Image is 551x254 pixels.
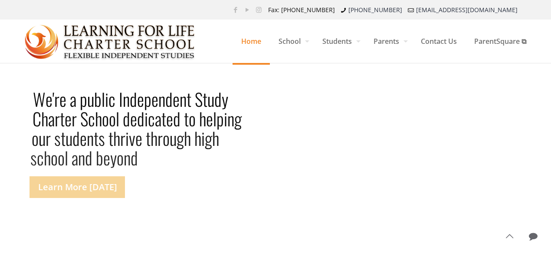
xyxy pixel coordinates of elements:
[233,28,270,54] span: Home
[44,148,51,168] div: h
[90,224,95,235] div: s
[187,89,191,109] div: t
[121,241,124,252] div: a
[94,129,98,148] div: t
[207,89,214,109] div: u
[34,207,39,224] div: u
[270,20,314,63] a: School
[33,89,46,109] div: W
[29,207,197,235] a: Our Last Board Meeting: Friday, August 1, 2025 @ 1:00PM
[29,224,34,235] div: F
[120,224,127,235] div: 0
[55,241,57,252] div: r
[137,89,144,109] div: e
[102,89,105,109] div: l
[181,224,188,235] div: P
[206,109,213,129] div: e
[30,148,37,168] div: s
[88,241,92,252] div: A
[124,148,131,168] div: n
[254,5,263,14] a: Instagram icon
[227,109,234,129] div: n
[148,109,155,129] div: c
[94,207,98,224] div: e
[38,241,43,252] div: w
[339,6,348,14] i: phone
[44,241,48,252] div: B
[167,224,174,235] div: 0
[94,89,102,109] div: b
[416,6,518,14] a: [EMAIL_ADDRESS][DOMAIN_NAME]
[80,89,87,109] div: p
[173,109,180,129] div: d
[25,20,195,63] a: Learning for Life Charter School
[143,224,156,235] div: @
[365,20,412,63] a: Parents
[48,224,53,235] div: a
[151,129,157,148] div: h
[95,241,98,252] div: e
[41,109,48,129] div: h
[74,207,77,224] div: r
[34,224,39,235] div: r
[102,109,109,129] div: o
[108,207,112,224] div: g
[30,176,125,198] a: Learn More [DATE]
[25,20,195,63] img: Home
[60,109,65,129] div: t
[222,89,228,109] div: y
[109,109,116,129] div: o
[120,129,125,148] div: r
[80,129,87,148] div: e
[151,89,158,109] div: e
[48,241,52,252] div: o
[66,207,70,224] div: o
[203,89,207,109] div: t
[82,241,86,252] div: g
[137,109,144,129] div: d
[59,224,62,235] div: ,
[29,241,33,252] div: V
[95,109,102,129] div: h
[59,89,66,109] div: e
[29,241,136,252] a: View Board Meeting Agenda & Packet
[98,241,102,252] div: n
[34,72,210,82] rs-layer: Welcome to Learning for Life Charter School
[231,5,240,14] a: Facebook icon
[78,148,85,168] div: n
[113,129,120,148] div: h
[103,148,110,168] div: e
[130,109,137,129] div: e
[164,224,167,235] div: :
[174,224,181,235] div: 0
[39,207,42,224] div: r
[412,28,466,54] span: Contact Us
[92,241,95,252] div: g
[166,109,173,129] div: e
[72,224,78,235] div: u
[314,28,365,54] span: Students
[500,227,518,245] a: Back to top icon
[117,241,121,252] div: P
[52,89,54,109] div: '
[75,241,77,252] div: t
[105,241,108,252] div: a
[157,129,163,148] div: r
[95,224,99,235] div: t
[79,241,82,252] div: n
[189,109,196,129] div: o
[78,224,84,235] div: g
[180,89,187,109] div: n
[77,207,82,224] div: d
[62,241,68,252] div: M
[234,109,242,129] div: g
[112,207,114,224] div: :
[129,129,135,148] div: v
[158,89,165,109] div: n
[199,109,206,129] div: h
[135,129,142,148] div: e
[365,28,412,54] span: Parents
[54,129,61,148] div: s
[56,207,59,224] div: t
[46,129,51,148] div: r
